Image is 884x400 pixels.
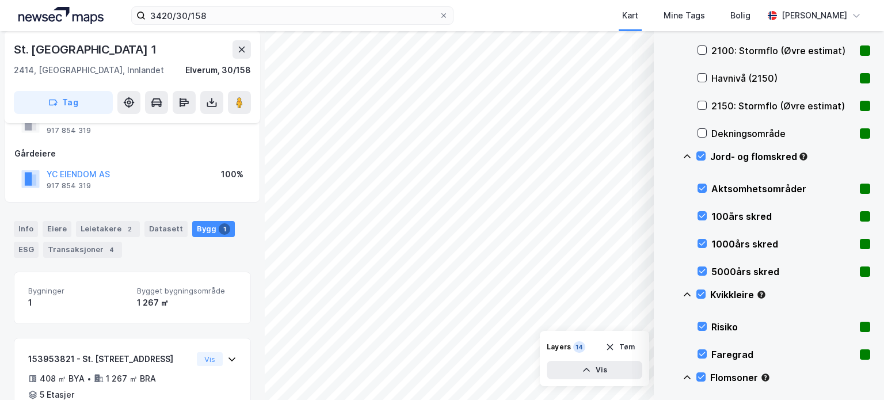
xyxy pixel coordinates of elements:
[76,221,140,237] div: Leietakere
[711,320,855,334] div: Risiko
[40,372,85,386] div: 408 ㎡ BYA
[756,289,767,300] div: Tooltip anchor
[711,237,855,251] div: 1000års skred
[14,242,39,258] div: ESG
[14,63,164,77] div: 2414, [GEOGRAPHIC_DATA], Innlandet
[221,167,243,181] div: 100%
[547,342,571,352] div: Layers
[106,372,156,386] div: 1 267 ㎡ BRA
[137,296,237,310] div: 1 267 ㎡
[598,338,642,356] button: Tøm
[124,223,135,235] div: 2
[28,296,128,310] div: 1
[28,352,192,366] div: 153953821 - St. [STREET_ADDRESS]
[711,209,855,223] div: 100års skred
[711,71,855,85] div: Havnivå (2150)
[43,242,122,258] div: Transaksjoner
[711,127,855,140] div: Dekningsområde
[664,9,705,22] div: Mine Tags
[622,9,638,22] div: Kart
[18,7,104,24] img: logo.a4113a55bc3d86da70a041830d287a7e.svg
[47,126,91,135] div: 917 854 319
[146,7,439,24] input: Søk på adresse, matrikkel, gårdeiere, leietakere eller personer
[219,223,230,235] div: 1
[711,348,855,361] div: Faregrad
[547,361,642,379] button: Vis
[573,341,585,353] div: 14
[106,244,117,256] div: 4
[28,286,128,296] span: Bygninger
[782,9,847,22] div: [PERSON_NAME]
[192,221,235,237] div: Bygg
[798,151,809,162] div: Tooltip anchor
[710,371,870,384] div: Flomsoner
[137,286,237,296] span: Bygget bygningsområde
[14,147,250,161] div: Gårdeiere
[43,221,71,237] div: Eiere
[710,288,870,302] div: Kvikkleire
[711,44,855,58] div: 2100: Stormflo (Øvre estimat)
[730,9,750,22] div: Bolig
[826,345,884,400] div: Kontrollprogram for chat
[14,91,113,114] button: Tag
[197,352,223,366] button: Vis
[14,40,158,59] div: St. [GEOGRAPHIC_DATA] 1
[710,150,870,163] div: Jord- og flomskred
[760,372,771,383] div: Tooltip anchor
[711,265,855,279] div: 5000års skred
[144,221,188,237] div: Datasett
[87,374,92,383] div: •
[14,221,38,237] div: Info
[711,99,855,113] div: 2150: Stormflo (Øvre estimat)
[826,345,884,400] iframe: Chat Widget
[185,63,251,77] div: Elverum, 30/158
[47,181,91,191] div: 917 854 319
[711,182,855,196] div: Aktsomhetsområder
